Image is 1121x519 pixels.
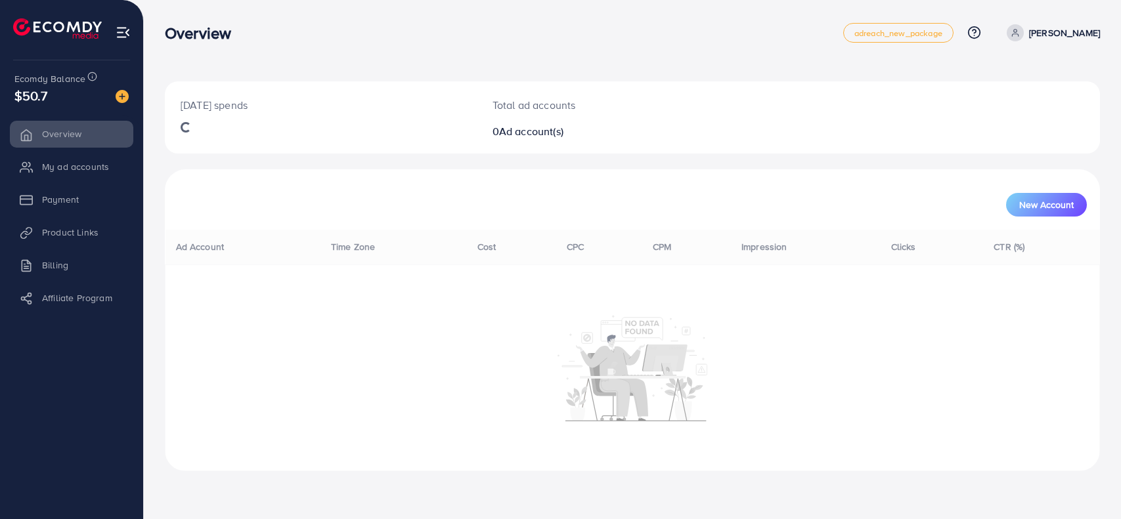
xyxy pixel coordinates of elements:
h2: 0 [493,125,695,138]
span: Ad account(s) [499,124,563,138]
span: Ecomdy Balance [14,72,85,85]
img: menu [116,25,131,40]
p: [DATE] spends [181,97,461,113]
img: logo [13,18,102,39]
span: New Account [1019,200,1074,209]
span: $50.7 [14,86,47,105]
a: [PERSON_NAME] [1001,24,1100,41]
p: Total ad accounts [493,97,695,113]
p: [PERSON_NAME] [1029,25,1100,41]
button: New Account [1006,193,1087,217]
h3: Overview [165,24,242,43]
img: image [116,90,129,103]
a: adreach_new_package [843,23,954,43]
span: adreach_new_package [854,29,942,37]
